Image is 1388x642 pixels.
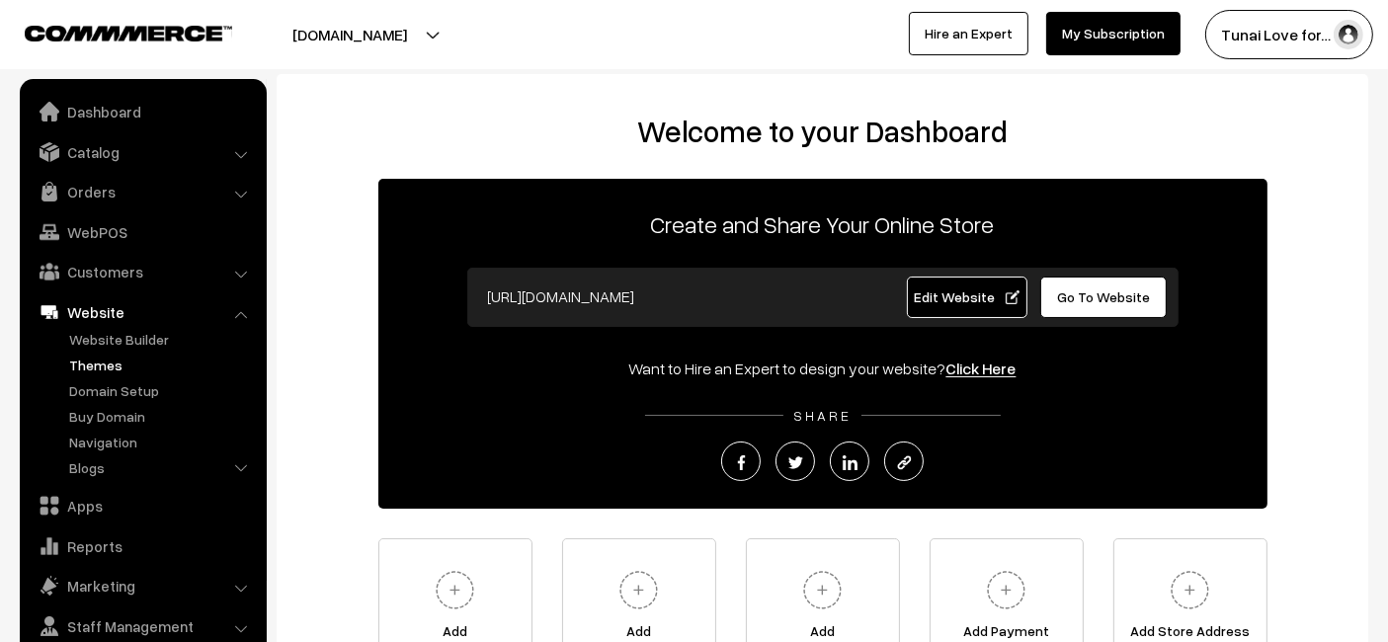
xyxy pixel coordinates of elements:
[25,26,232,40] img: COMMMERCE
[1205,10,1373,59] button: Tunai Love for…
[1046,12,1181,55] a: My Subscription
[428,563,482,617] img: plus.svg
[612,563,666,617] img: plus.svg
[909,12,1028,55] a: Hire an Expert
[25,528,260,564] a: Reports
[25,174,260,209] a: Orders
[64,432,260,452] a: Navigation
[1163,563,1217,617] img: plus.svg
[378,357,1267,380] div: Want to Hire an Expert to design your website?
[64,380,260,401] a: Domain Setup
[1057,288,1150,305] span: Go To Website
[25,254,260,289] a: Customers
[946,359,1017,378] a: Click Here
[25,134,260,170] a: Catalog
[25,94,260,129] a: Dashboard
[25,214,260,250] a: WebPOS
[64,457,260,478] a: Blogs
[979,563,1033,617] img: plus.svg
[1040,277,1168,318] a: Go To Website
[783,407,861,424] span: SHARE
[378,206,1267,242] p: Create and Share Your Online Store
[907,277,1027,318] a: Edit Website
[914,288,1020,305] span: Edit Website
[1334,20,1363,49] img: user
[64,355,260,375] a: Themes
[296,114,1348,149] h2: Welcome to your Dashboard
[795,563,850,617] img: plus.svg
[223,10,476,59] button: [DOMAIN_NAME]
[25,294,260,330] a: Website
[64,406,260,427] a: Buy Domain
[25,568,260,603] a: Marketing
[25,20,198,43] a: COMMMERCE
[64,329,260,350] a: Website Builder
[25,488,260,523] a: Apps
